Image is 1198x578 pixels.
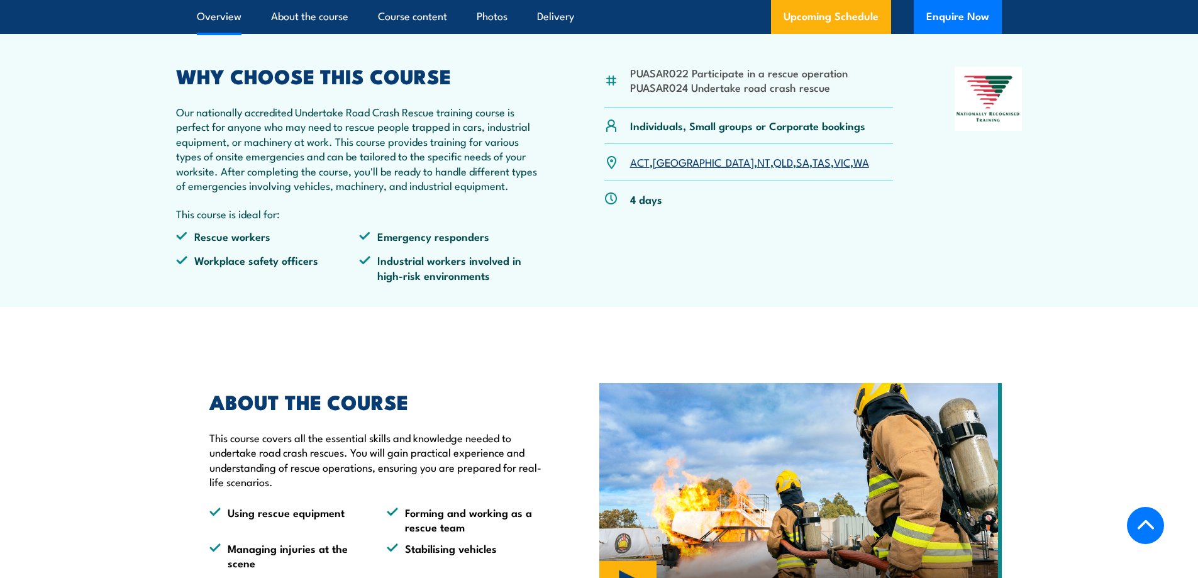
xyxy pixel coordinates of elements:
[209,505,364,535] li: Using rescue equipment
[653,154,754,169] a: [GEOGRAPHIC_DATA]
[630,154,650,169] a: ACT
[387,541,541,570] li: Stabilising vehicles
[834,154,850,169] a: VIC
[209,392,541,410] h2: ABOUT THE COURSE
[176,253,360,282] li: Workplace safety officers
[359,253,543,282] li: Industrial workers involved in high-risk environments
[209,541,364,570] li: Managing injuries at the scene
[774,154,793,169] a: QLD
[955,67,1023,131] img: Nationally Recognised Training logo.
[630,80,848,94] li: PUASAR024 Undertake road crash rescue
[630,65,848,80] li: PUASAR022 Participate in a rescue operation
[176,104,543,192] p: Our nationally accredited Undertake Road Crash Rescue training course is perfect for anyone who m...
[176,229,360,243] li: Rescue workers
[630,155,869,169] p: , , , , , , ,
[630,118,865,133] p: Individuals, Small groups or Corporate bookings
[176,67,543,84] h2: WHY CHOOSE THIS COURSE
[853,154,869,169] a: WA
[630,192,662,206] p: 4 days
[359,229,543,243] li: Emergency responders
[796,154,809,169] a: SA
[813,154,831,169] a: TAS
[757,154,770,169] a: NT
[387,505,541,535] li: Forming and working as a rescue team
[209,430,541,489] p: This course covers all the essential skills and knowledge needed to undertake road crash rescues....
[176,206,543,221] p: This course is ideal for:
